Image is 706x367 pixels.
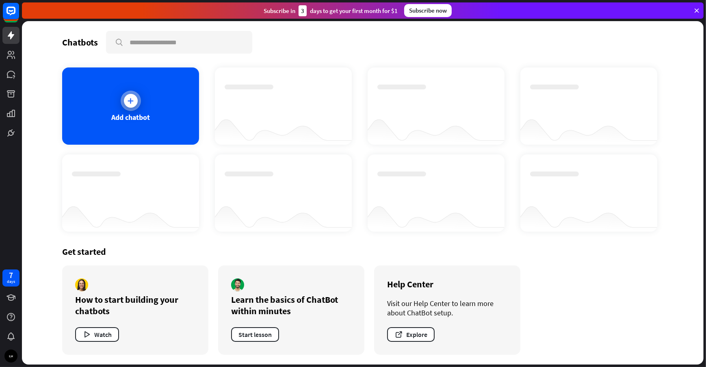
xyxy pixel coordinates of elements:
div: 7 [9,271,13,279]
div: 3 [299,5,307,16]
img: author [231,278,244,291]
a: 7 days [2,269,19,287]
div: Subscribe now [404,4,452,17]
div: Subscribe in days to get your first month for $1 [264,5,398,16]
div: Get started [62,246,663,257]
div: Add chatbot [111,113,150,122]
button: Open LiveChat chat widget [6,3,31,28]
button: Watch [75,327,119,342]
div: Learn the basics of ChatBot within minutes [231,294,351,317]
div: days [7,279,15,284]
div: How to start building your chatbots [75,294,195,317]
button: Explore [387,327,435,342]
div: Visit our Help Center to learn more about ChatBot setup. [387,299,507,317]
div: Help Center [387,278,507,290]
div: Chatbots [62,37,98,48]
button: Start lesson [231,327,279,342]
img: author [75,278,88,291]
